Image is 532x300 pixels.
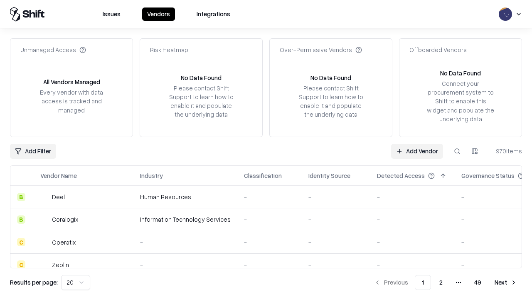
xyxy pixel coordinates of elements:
[37,88,106,114] div: Every vendor with data access is tracked and managed
[10,278,58,287] p: Results per page:
[150,45,188,54] div: Risk Heatmap
[244,192,295,201] div: -
[369,275,522,290] nav: pagination
[52,260,69,269] div: Zeplin
[140,238,231,247] div: -
[167,84,236,119] div: Please contact Shift Support to learn how to enable it and populate the underlying data
[192,7,235,21] button: Integrations
[140,171,163,180] div: Industry
[377,238,448,247] div: -
[98,7,126,21] button: Issues
[181,73,222,82] div: No Data Found
[52,215,78,224] div: Coralogix
[377,171,425,180] div: Detected Access
[244,260,295,269] div: -
[43,77,100,86] div: All Vendors Managed
[142,7,175,21] button: Vendors
[10,144,56,159] button: Add Filter
[377,260,448,269] div: -
[415,275,431,290] button: 1
[433,275,449,290] button: 2
[40,171,77,180] div: Vendor Name
[17,215,25,224] div: B
[461,171,515,180] div: Governance Status
[310,73,351,82] div: No Data Found
[140,260,231,269] div: -
[40,260,49,269] img: Zeplin
[40,215,49,224] img: Coralogix
[52,192,65,201] div: Deel
[140,192,231,201] div: Human Resources
[308,171,350,180] div: Identity Source
[409,45,467,54] div: Offboarded Vendors
[40,193,49,201] img: Deel
[308,192,364,201] div: -
[17,193,25,201] div: B
[280,45,362,54] div: Over-Permissive Vendors
[20,45,86,54] div: Unmanaged Access
[40,238,49,246] img: Operatix
[140,215,231,224] div: Information Technology Services
[244,238,295,247] div: -
[308,238,364,247] div: -
[308,215,364,224] div: -
[468,275,488,290] button: 49
[490,275,522,290] button: Next
[52,238,76,247] div: Operatix
[377,215,448,224] div: -
[391,144,443,159] a: Add Vendor
[308,260,364,269] div: -
[244,215,295,224] div: -
[489,147,522,155] div: 970 items
[17,260,25,269] div: C
[296,84,365,119] div: Please contact Shift Support to learn how to enable it and populate the underlying data
[377,192,448,201] div: -
[440,69,481,77] div: No Data Found
[426,79,495,123] div: Connect your procurement system to Shift to enable this widget and populate the underlying data
[17,238,25,246] div: C
[244,171,282,180] div: Classification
